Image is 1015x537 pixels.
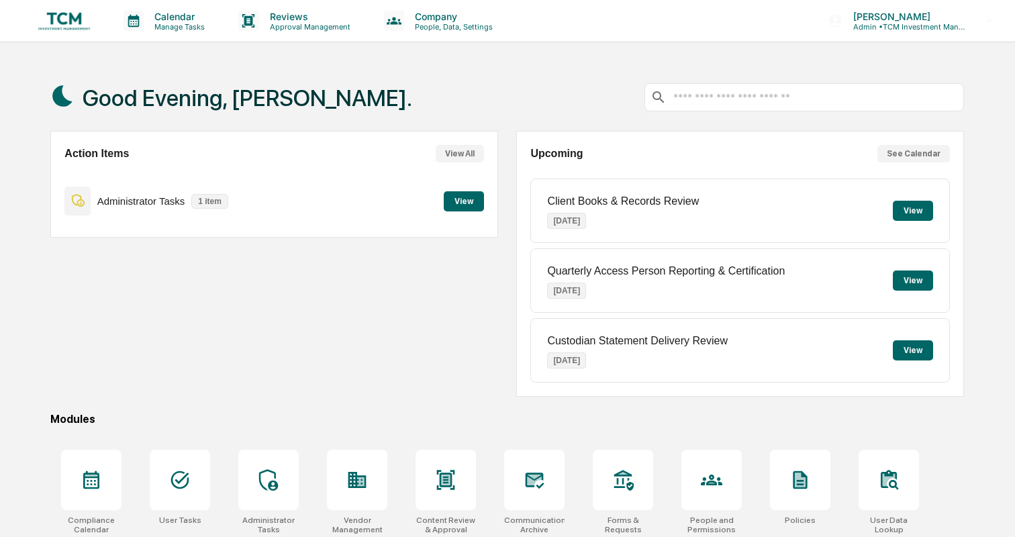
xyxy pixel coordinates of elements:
img: logo [32,8,97,34]
p: [DATE] [547,352,586,369]
div: Compliance Calendar [61,516,122,534]
button: See Calendar [877,145,950,162]
p: [DATE] [547,283,586,299]
iframe: Open customer support [972,493,1008,529]
p: Client Books & Records Review [547,195,699,207]
button: View [893,201,933,221]
div: Policies [785,516,816,525]
p: Administrator Tasks [97,195,185,207]
div: Vendor Management [327,516,387,534]
p: Reviews [259,11,357,22]
p: Calendar [144,11,211,22]
div: User Data Lookup [859,516,919,534]
p: People, Data, Settings [404,22,499,32]
h2: Action Items [64,148,129,160]
h1: Good Evening, [PERSON_NAME]. [83,85,412,111]
p: Admin • TCM Investment Management [842,22,967,32]
div: Administrator Tasks [238,516,299,534]
h2: Upcoming [530,148,583,160]
button: View [893,340,933,360]
div: People and Permissions [681,516,742,534]
button: View [444,191,484,211]
div: Communications Archive [504,516,565,534]
p: Quarterly Access Person Reporting & Certification [547,265,785,277]
div: User Tasks [159,516,201,525]
p: 1 item [191,194,228,209]
p: [DATE] [547,213,586,229]
div: Forms & Requests [593,516,653,534]
p: Approval Management [259,22,357,32]
a: View [444,194,484,207]
button: View [893,271,933,291]
p: [PERSON_NAME] [842,11,967,22]
div: Modules [50,413,964,426]
p: Company [404,11,499,22]
div: Content Review & Approval [416,516,476,534]
button: View All [436,145,484,162]
p: Custodian Statement Delivery Review [547,335,728,347]
p: Manage Tasks [144,22,211,32]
